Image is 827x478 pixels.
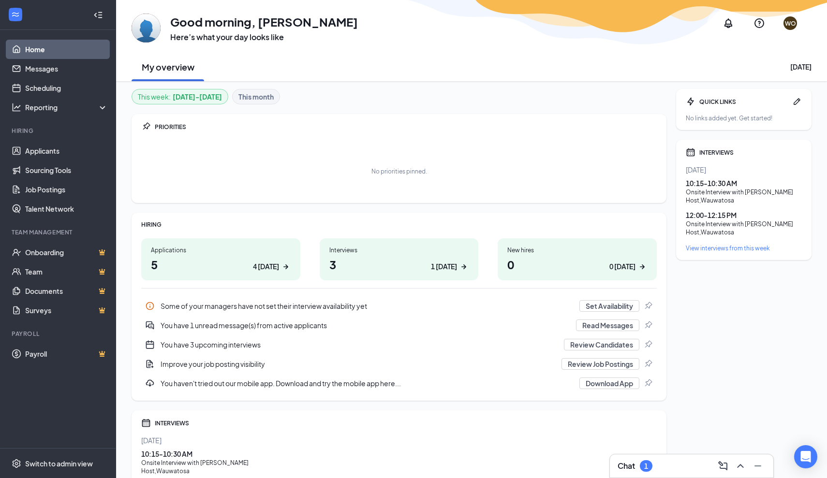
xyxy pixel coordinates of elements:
div: No links added yet. Get started! [686,114,802,122]
a: TeamCrown [25,262,108,281]
div: [DATE] [790,62,812,72]
div: WO [785,19,796,28]
a: Interviews31 [DATE]ArrowRight [320,238,479,280]
h3: Here’s what your day looks like [170,32,358,43]
svg: ArrowRight [459,262,469,272]
div: INTERVIEWS [699,148,802,157]
svg: Calendar [141,418,151,428]
img: Wesley Orcholski [132,14,161,43]
div: Onsite Interview with [PERSON_NAME] [686,188,802,196]
svg: Minimize [752,460,764,472]
a: Job Postings [25,180,108,199]
div: 1 [DATE] [431,261,457,272]
button: ChevronUp [733,458,748,474]
svg: Download [145,378,155,388]
div: 4 [DATE] [253,261,279,272]
div: INTERVIEWS [155,419,657,427]
svg: ComposeMessage [717,460,729,472]
div: Host , Wauwatosa [686,228,802,236]
div: New hires [507,246,647,254]
div: Some of your managers have not set their interview availability yet [141,296,657,316]
div: Onsite Interview with [PERSON_NAME] [141,459,657,467]
div: Hiring [12,127,106,135]
svg: ChevronUp [735,460,746,472]
svg: Analysis [12,102,21,112]
div: Open Intercom Messenger [794,445,817,468]
div: You have 3 upcoming interviews [141,335,657,354]
a: SurveysCrown [25,301,108,320]
a: Applications54 [DATE]ArrowRight [141,238,300,280]
div: Payroll [12,330,106,338]
div: You have 1 unread message(s) from active applicants [141,316,657,335]
svg: DoubleChatActive [145,320,155,330]
svg: Notifications [723,17,734,29]
div: 1 [644,462,648,470]
h1: 0 [507,256,647,273]
div: 10:15 - 10:30 AM [141,449,657,459]
a: DocumentAddImprove your job posting visibilityReview Job PostingsPin [141,354,657,374]
div: Interviews [329,246,469,254]
div: [DATE] [141,435,657,445]
a: Scheduling [25,78,108,98]
div: QUICK LINKS [699,98,788,106]
a: New hires00 [DATE]ArrowRight [498,238,657,280]
button: Review Candidates [564,339,639,350]
a: CalendarNewYou have 3 upcoming interviewsReview CandidatesPin [141,335,657,354]
button: Review Job Postings [561,358,639,370]
a: DownloadYou haven't tried out our mobile app. Download and try the mobile app here...Download AppPin [141,374,657,393]
svg: Pen [792,97,802,106]
div: You haven't tried out our mobile app. Download and try the mobile app here... [141,374,657,393]
div: 10:15 - 10:30 AM [686,178,802,188]
a: Home [25,40,108,59]
a: View interviews from this week [686,244,802,252]
div: Reporting [25,102,108,112]
svg: QuestionInfo [753,17,765,29]
div: Team Management [12,228,106,236]
h3: Chat [618,461,635,471]
svg: Collapse [93,10,103,20]
svg: Pin [643,340,653,349]
div: PRIORITIES [155,123,657,131]
div: Host , Wauwatosa [686,196,802,204]
h1: 5 [151,256,291,273]
svg: Info [145,301,155,311]
button: Minimize [750,458,766,474]
svg: Pin [643,301,653,311]
svg: Pin [141,122,151,131]
a: OnboardingCrown [25,243,108,262]
div: 0 [DATE] [609,261,635,272]
svg: WorkstreamLogo [11,10,20,19]
a: Applicants [25,141,108,160]
a: DocumentsCrown [25,281,108,301]
svg: ArrowRight [281,262,291,272]
a: DoubleChatActiveYou have 1 unread message(s) from active applicantsRead MessagesPin [141,316,657,335]
div: No priorities pinned. [371,167,427,175]
div: Applications [151,246,291,254]
a: PayrollCrown [25,344,108,363]
svg: DocumentAdd [145,359,155,369]
div: HIRING [141,220,657,229]
div: Host , Wauwatosa [141,467,657,475]
h1: Good morning, [PERSON_NAME] [170,14,358,30]
div: You have 1 unread message(s) from active applicants [161,320,570,330]
div: Onsite Interview with [PERSON_NAME] [686,220,802,228]
button: Download App [579,377,639,389]
div: Improve your job posting visibility [141,354,657,374]
a: Messages [25,59,108,78]
svg: ArrowRight [637,262,647,272]
div: You have 3 upcoming interviews [161,340,558,349]
svg: Settings [12,459,21,468]
svg: Pin [643,359,653,369]
button: ComposeMessage [715,458,731,474]
svg: Bolt [686,97,695,106]
a: Talent Network [25,199,108,218]
a: Sourcing Tools [25,160,108,180]
button: Read Messages [576,319,639,331]
svg: Calendar [686,147,695,157]
div: 12:00 - 12:15 PM [686,210,802,220]
h2: My overview [142,61,194,73]
b: [DATE] - [DATE] [173,91,222,102]
div: Switch to admin view [25,459,93,468]
svg: CalendarNew [145,340,155,349]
